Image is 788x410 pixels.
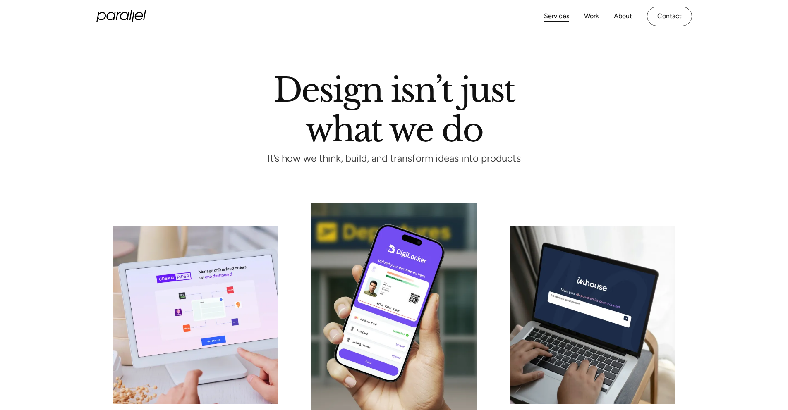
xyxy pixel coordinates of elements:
a: home [96,10,146,22]
h1: Design isn’t just what we do [273,74,515,142]
a: Services [544,10,569,22]
a: About [614,10,632,22]
img: card-image [113,226,278,404]
a: Work [584,10,599,22]
img: card-image [510,226,675,404]
p: It’s how we think, build, and transform ideas into products [252,155,536,162]
a: Contact [647,7,692,26]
